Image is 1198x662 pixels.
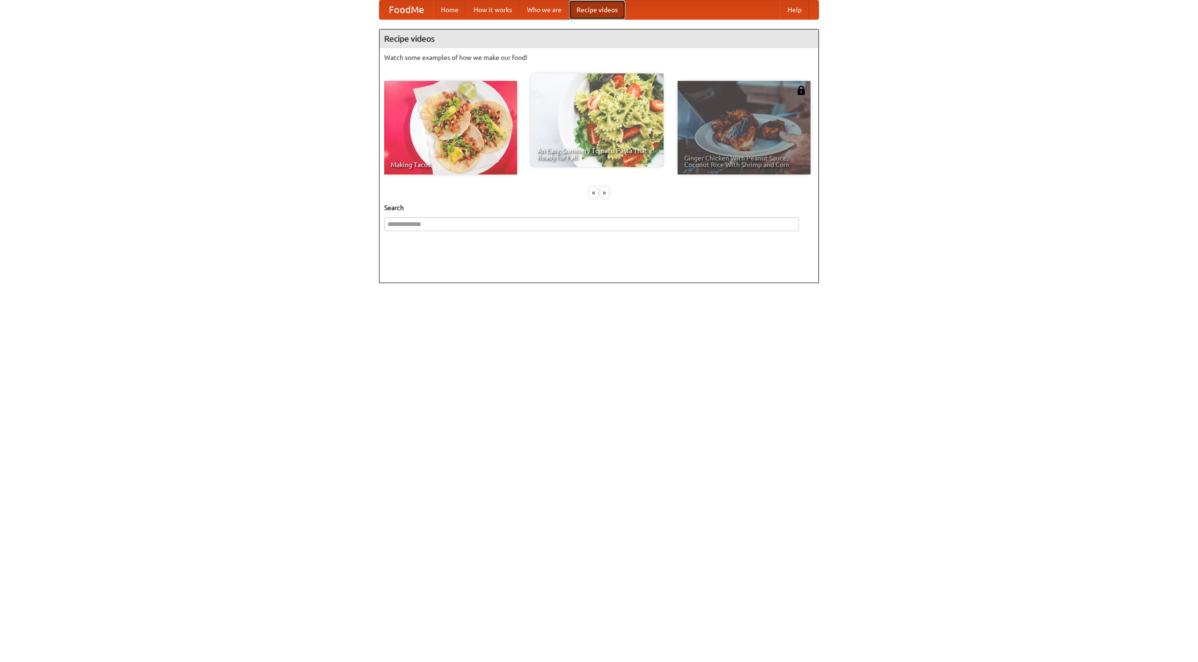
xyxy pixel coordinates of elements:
a: Help [780,0,809,19]
a: An Easy, Summery Tomato Pasta That's Ready for Fall [531,73,664,167]
a: FoodMe [380,0,433,19]
div: « [589,187,598,198]
a: Recipe videos [569,0,625,19]
div: » [600,187,609,198]
a: Making Tacos [384,81,517,175]
h4: Recipe videos [380,29,818,48]
h5: Search [384,203,814,212]
a: How it works [466,0,519,19]
p: Watch some examples of how we make our food! [384,53,814,62]
a: Who we are [519,0,569,19]
span: Making Tacos [391,161,511,168]
a: Home [433,0,466,19]
img: 483408.png [796,86,806,95]
span: An Easy, Summery Tomato Pasta That's Ready for Fall [537,147,657,160]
